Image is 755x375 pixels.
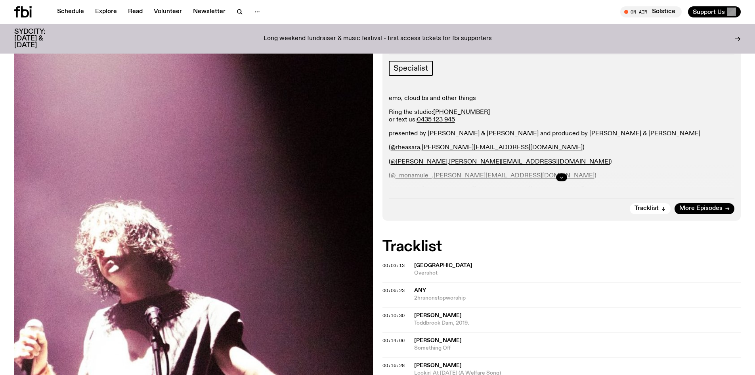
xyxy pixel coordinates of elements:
[90,6,122,17] a: Explore
[389,109,735,124] p: Ring the studio: or text us:
[382,337,405,344] span: 00:14:06
[188,6,230,17] a: Newsletter
[433,109,490,115] a: [PHONE_NUMBER]
[693,8,725,15] span: Support Us
[389,95,735,102] p: emo, cloud bs and other things
[382,288,405,293] button: 00:06:23
[414,269,741,277] span: Overshot
[52,6,89,17] a: Schedule
[382,362,405,369] span: 00:16:28
[382,338,405,343] button: 00:14:06
[389,130,735,138] p: presented by [PERSON_NAME] & [PERSON_NAME] and produced by [PERSON_NAME] & [PERSON_NAME]
[414,363,462,368] span: [PERSON_NAME]
[414,288,426,293] span: Any
[635,206,659,212] span: Tracklist
[675,203,734,214] a: More Episodes
[414,344,741,352] span: Something Off
[394,64,428,73] span: Specialist
[630,203,671,214] button: Tracklist
[414,338,462,343] span: [PERSON_NAME]
[620,6,682,17] button: On AirSolstice
[382,363,405,368] button: 00:16:28
[389,144,735,152] p: ( , )
[14,29,65,49] h3: SYDCITY: [DATE] & [DATE]
[414,313,462,318] span: [PERSON_NAME]
[679,206,723,212] span: More Episodes
[449,159,610,165] a: [PERSON_NAME][EMAIL_ADDRESS][DOMAIN_NAME]
[382,262,405,269] span: 00:03:13
[391,144,420,151] a: @rheasara
[382,313,405,318] button: 00:10:30
[414,294,741,302] span: 2hrsnonstopworship
[264,35,492,42] p: Long weekend fundraiser & music festival - first access tickets for fbi supporters
[414,263,472,268] span: [GEOGRAPHIC_DATA]
[391,159,447,165] a: @[PERSON_NAME]
[389,61,433,76] a: Specialist
[414,319,741,327] span: Toddbrook Dam, 2019.
[382,287,405,294] span: 00:06:23
[123,6,147,17] a: Read
[389,158,735,166] p: ( , )
[382,263,405,268] button: 00:03:13
[382,240,741,254] h2: Tracklist
[417,117,455,123] a: 0435 123 945
[149,6,187,17] a: Volunteer
[382,312,405,319] span: 00:10:30
[688,6,741,17] button: Support Us
[422,144,583,151] a: [PERSON_NAME][EMAIL_ADDRESS][DOMAIN_NAME]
